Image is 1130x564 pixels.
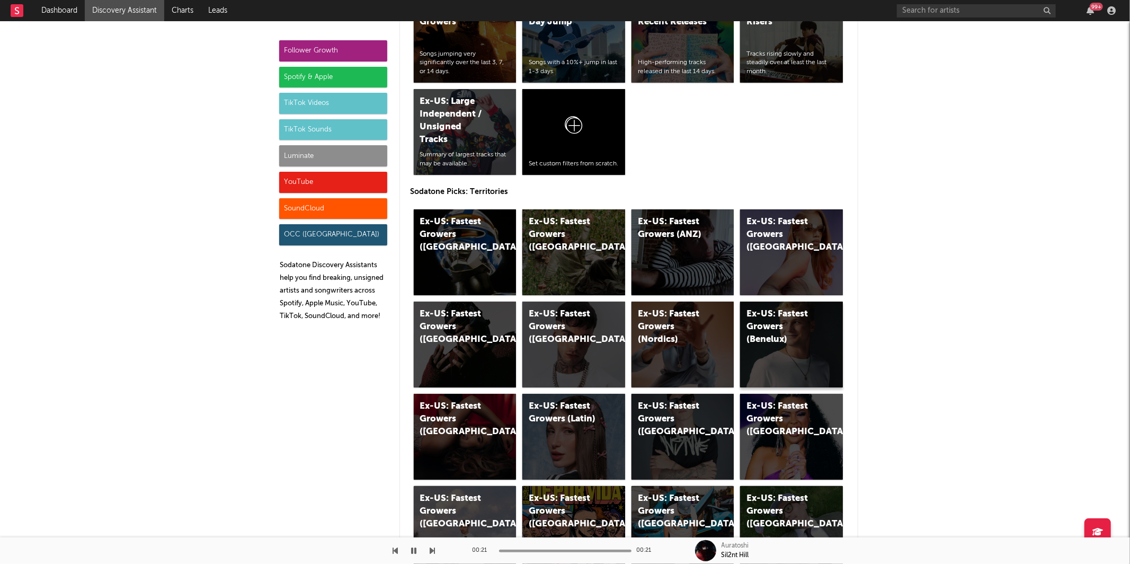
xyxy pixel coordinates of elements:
[638,308,710,346] div: Ex-US: Fastest Growers (Nordics)
[529,58,619,76] div: Songs with a 10%+ jump in last 1-3 days.
[420,151,510,169] div: Summary of largest tracks that may be available.
[746,216,818,254] div: Ex-US: Fastest Growers ([GEOGRAPHIC_DATA])
[529,308,601,346] div: Ex-US: Fastest Growers ([GEOGRAPHIC_DATA])
[279,67,387,88] div: Spotify & Apple
[722,541,749,551] div: Auratoshi
[746,400,818,438] div: Ex-US: Fastest Growers ([GEOGRAPHIC_DATA])
[411,186,847,198] p: Sodatone Picks: Territories
[638,216,710,241] div: Ex-US: Fastest Growers (ANZ)
[414,394,517,480] a: Ex-US: Fastest Growers ([GEOGRAPHIC_DATA])
[279,198,387,219] div: SoundCloud
[631,209,734,295] a: Ex-US: Fastest Growers (ANZ)
[279,172,387,193] div: YouTube
[279,40,387,61] div: Follower Growth
[522,209,625,295] a: Ex-US: Fastest Growers ([GEOGRAPHIC_DATA])
[529,492,601,531] div: Ex-US: Fastest Growers ([GEOGRAPHIC_DATA])
[740,302,843,387] a: Ex-US: Fastest Growers (Benelux)
[1087,6,1094,15] button: 99+
[522,89,625,175] a: Set custom filters from scratch.
[279,119,387,140] div: TikTok Sounds
[631,394,734,480] a: Ex-US: Fastest Growers ([GEOGRAPHIC_DATA])
[414,302,517,387] a: Ex-US: Fastest Growers ([GEOGRAPHIC_DATA])
[414,89,517,175] a: Ex-US: Large Independent / Unsigned TracksSummary of largest tracks that may be available.
[529,160,619,169] div: Set custom filters from scratch.
[631,302,734,387] a: Ex-US: Fastest Growers (Nordics)
[637,544,658,557] div: 00:21
[414,209,517,295] a: Ex-US: Fastest Growers ([GEOGRAPHIC_DATA])
[740,394,843,480] a: Ex-US: Fastest Growers ([GEOGRAPHIC_DATA])
[638,492,710,531] div: Ex-US: Fastest Growers ([GEOGRAPHIC_DATA]/[GEOGRAPHIC_DATA])
[420,50,510,76] div: Songs jumping very significantly over the last 3, 7, or 14 days.
[638,400,710,438] div: Ex-US: Fastest Growers ([GEOGRAPHIC_DATA])
[746,50,837,76] div: Tracks rising slowly and steadily over at least the last month.
[280,259,387,323] p: Sodatone Discovery Assistants help you find breaking, unsigned artists and songwriters across Spo...
[529,400,601,426] div: Ex-US: Fastest Growers (Latin)
[746,308,818,346] div: Ex-US: Fastest Growers (Benelux)
[420,308,492,346] div: Ex-US: Fastest Growers ([GEOGRAPHIC_DATA])
[279,145,387,166] div: Luminate
[897,4,1056,17] input: Search for artists
[746,492,818,531] div: Ex-US: Fastest Growers ([GEOGRAPHIC_DATA])
[1090,3,1103,11] div: 99 +
[279,93,387,114] div: TikTok Videos
[420,95,492,146] div: Ex-US: Large Independent / Unsigned Tracks
[420,216,492,254] div: Ex-US: Fastest Growers ([GEOGRAPHIC_DATA])
[722,551,749,560] div: Sil2nt Hill
[740,209,843,295] a: Ex-US: Fastest Growers ([GEOGRAPHIC_DATA])
[522,302,625,387] a: Ex-US: Fastest Growers ([GEOGRAPHIC_DATA])
[529,216,601,254] div: Ex-US: Fastest Growers ([GEOGRAPHIC_DATA])
[420,492,492,531] div: Ex-US: Fastest Growers ([GEOGRAPHIC_DATA])
[420,400,492,438] div: Ex-US: Fastest Growers ([GEOGRAPHIC_DATA])
[638,58,728,76] div: High-performing tracks released in the last 14 days.
[522,394,625,480] a: Ex-US: Fastest Growers (Latin)
[279,224,387,245] div: OCC ([GEOGRAPHIC_DATA])
[473,544,494,557] div: 00:21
